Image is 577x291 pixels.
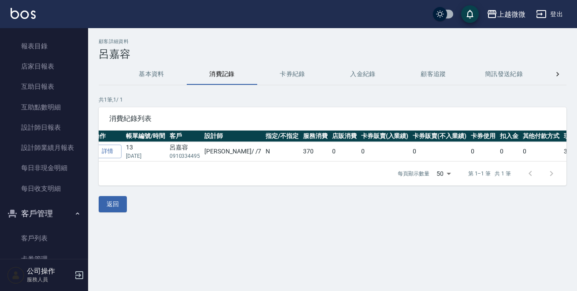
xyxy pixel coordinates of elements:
[521,131,562,142] th: 其他付款方式
[4,36,85,56] a: 報表目錄
[4,249,85,269] a: 卡券管理
[124,142,167,161] td: 13
[359,142,411,161] td: 0
[301,142,330,161] td: 370
[411,142,469,161] td: 0
[461,5,479,23] button: save
[4,97,85,117] a: 互助點數明細
[27,267,72,276] h5: 公司操作
[91,131,124,142] th: 操作
[11,8,36,19] img: Logo
[99,196,127,212] button: 返回
[301,131,330,142] th: 服務消費
[469,131,498,142] th: 卡券使用
[99,39,566,44] h2: 顧客詳細資料
[498,142,521,161] td: 0
[202,142,263,161] td: [PERSON_NAME] / /7
[328,64,398,85] button: 入金紀錄
[469,64,539,85] button: 簡訊發送紀錄
[126,152,165,160] p: [DATE]
[330,142,359,161] td: 0
[167,131,203,142] th: 客戶
[521,142,562,161] td: 0
[7,266,25,284] img: Person
[398,170,429,178] p: 每頁顯示數量
[109,114,556,123] span: 消費紀錄列表
[498,131,521,142] th: 扣入金
[4,56,85,76] a: 店家日報表
[27,276,72,284] p: 服務人員
[124,131,167,142] th: 帳單編號/時間
[93,145,122,158] a: 詳情
[257,64,328,85] button: 卡券紀錄
[4,178,85,199] a: 每日收支明細
[4,76,85,97] a: 互助日報表
[468,170,511,178] p: 第 1–1 筆 共 1 筆
[202,131,263,142] th: 設計師
[167,142,203,161] td: 呂嘉容
[469,142,498,161] td: 0
[99,48,566,60] h3: 呂嘉容
[533,6,566,22] button: 登出
[497,9,525,20] div: 上越微微
[99,96,566,104] p: 共 1 筆, 1 / 1
[398,64,469,85] button: 顧客追蹤
[170,152,200,160] p: 0910334495
[4,202,85,225] button: 客戶管理
[4,138,85,158] a: 設計師業績月報表
[483,5,529,23] button: 上越微微
[263,131,301,142] th: 指定/不指定
[4,117,85,138] a: 設計師日報表
[330,131,359,142] th: 店販消費
[4,158,85,178] a: 每日非現金明細
[263,142,301,161] td: N
[4,228,85,248] a: 客戶列表
[411,131,469,142] th: 卡券販賣(不入業績)
[359,131,411,142] th: 卡券販賣(入業績)
[433,162,454,186] div: 50
[116,64,187,85] button: 基本資料
[187,64,257,85] button: 消費記錄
